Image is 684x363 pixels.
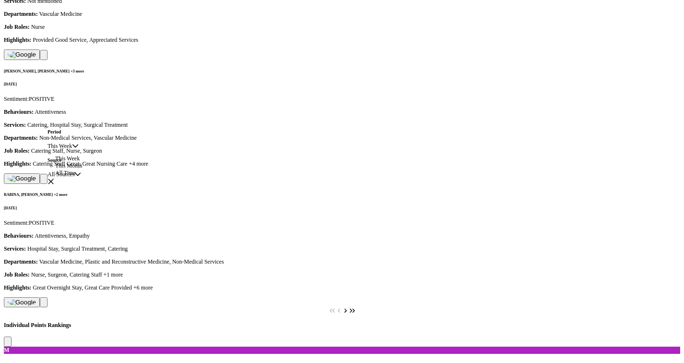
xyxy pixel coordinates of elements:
button: Last Page [349,307,356,314]
span: This Month [55,162,82,169]
h6: [DATE] [4,206,680,210]
p: Vascular Medicine [4,11,680,18]
span: All Sources [48,171,74,178]
img: Google [8,51,36,59]
strong: Departments: [4,258,38,265]
p: Great Overnight Stay, Great Care Provided +6 more [4,284,680,291]
p: Catering, Hospital Stay, Surgical Treatment [4,121,680,129]
p: Hospital Stay, Surgical Treatment, Catering [4,245,680,253]
p: Non-Medical Services, Vascular Medicine [4,134,680,142]
p: Attentiveness [4,109,680,116]
p: Catering Staff Great, Great Nursing Care +4 more [4,160,680,168]
button: Next Page [342,307,349,314]
img: Google [8,175,36,182]
div: Avatar M [4,347,680,354]
li: All Time [55,169,113,177]
img: Google [8,299,36,306]
span: This Week [48,143,72,150]
strong: Highlights: [4,284,31,291]
strong: Highlights: [4,160,31,167]
strong: Services: [4,245,26,252]
span: This Week [55,155,80,162]
h4: Individual Points Rankings [4,322,680,329]
strong: Job Roles: [4,24,30,30]
li: This Month [55,162,113,169]
strong: Services: [4,121,26,128]
h6: [PERSON_NAME], [PERSON_NAME] +3 more [4,69,680,73]
h6: [DATE] [4,82,680,86]
span: All Time [55,169,76,176]
h5: Period [48,129,81,134]
p: Attentiveness, Empathy [4,232,680,240]
p: Nurse, Surgeon, Catering Staff +1 more [4,271,680,278]
h5: Source [48,157,81,163]
h6: RABINA, [PERSON_NAME] +2 more [4,193,680,197]
strong: Job Roles: [4,271,30,278]
p: Catering Staff, Nurse, Surgeon [4,147,680,155]
strong: Job Roles: [4,147,30,154]
p: Nurse [4,24,680,31]
strong: Behaviours: [4,232,34,239]
li: This Week [55,155,113,162]
span: Sentiment: POSITIVE [4,96,54,102]
p: Vascular Medicine, Plastic and Reconstructive Medicine, Non-Medical Services [4,258,680,266]
p: Provided Good Service, Appreciated Services [4,36,680,44]
span: Sentiment: POSITIVE [4,219,54,226]
strong: Departments: [4,134,38,141]
strong: Departments: [4,11,38,17]
strong: Highlights: [4,36,31,43]
strong: Behaviours: [4,109,34,115]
